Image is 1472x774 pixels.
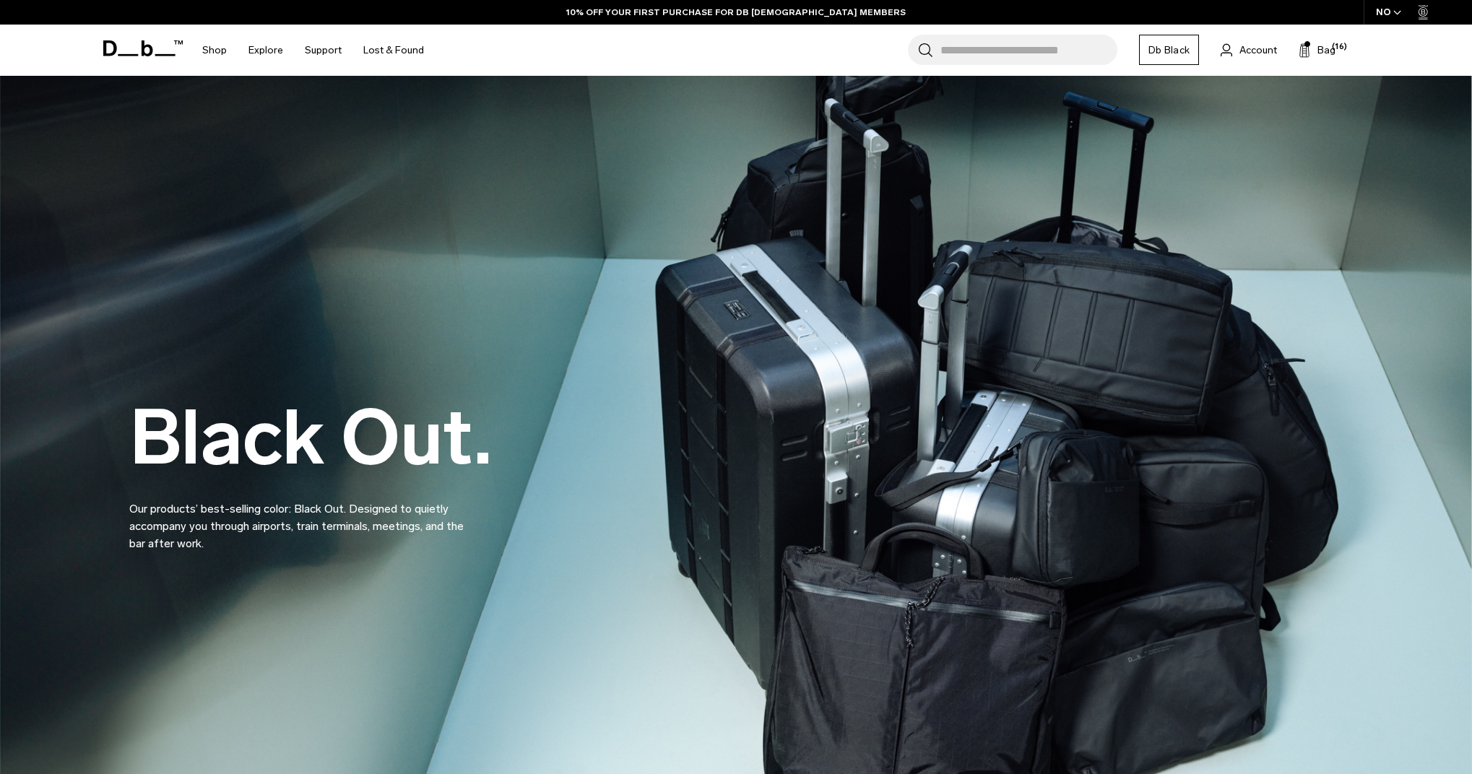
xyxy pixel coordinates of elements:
[191,25,435,76] nav: Main Navigation
[1139,35,1199,65] a: Db Black
[363,25,424,76] a: Lost & Found
[305,25,342,76] a: Support
[129,483,476,552] p: Our products’ best-selling color: Black Out. Designed to quietly accompany you through airports, ...
[248,25,283,76] a: Explore
[1221,41,1277,58] a: Account
[566,6,906,19] a: 10% OFF YOUR FIRST PURCHASE FOR DB [DEMOGRAPHIC_DATA] MEMBERS
[1317,43,1335,58] span: Bag
[129,400,492,476] h2: Black Out.
[1299,41,1335,58] button: Bag (16)
[1332,41,1347,53] span: (16)
[1239,43,1277,58] span: Account
[202,25,227,76] a: Shop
